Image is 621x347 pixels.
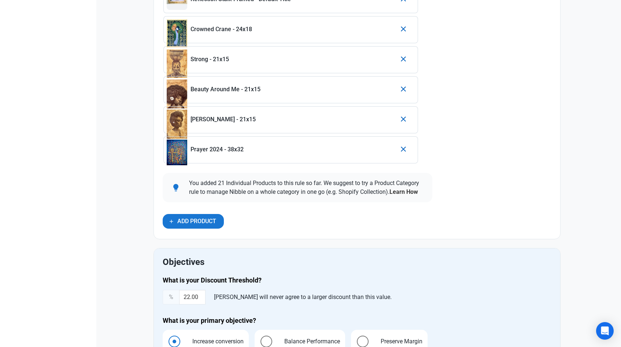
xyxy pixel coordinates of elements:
img: Product Thumbnail Image [167,19,187,47]
span: Add Product [177,217,216,226]
p: Prayer 2024 - 38x32 [191,146,326,153]
p: Strong - 21x15 [191,56,326,63]
h4: What is your Discount Threshold? [163,276,551,285]
a: Learn How [389,188,418,195]
h4: What is your primary objective? [163,316,551,325]
div: [PERSON_NAME] will never agree to a larger discount than this value. [211,290,395,304]
p: Crowned Crane - 24x18 [191,26,326,33]
p: [PERSON_NAME] - 21x15 [191,116,326,123]
img: Product Thumbnail Image [167,49,187,78]
img: Product Thumbnail Image [167,80,187,108]
div: Open Intercom Messenger [596,322,614,340]
img: Product Thumbnail Image [167,110,187,139]
span: Increase conversion [185,337,247,346]
p: Beauty Around Me - 21x15 [191,86,326,93]
span: Balance Performance [277,337,344,346]
button: Add Product [163,214,224,229]
h2: Objectives [163,257,551,267]
img: Product Thumbnail Image [167,140,187,165]
p: You added 21 Individual Products to this rule so far. We suggest to try a Product Category rule t... [189,179,424,196]
span: Preserve Margin [373,337,426,346]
